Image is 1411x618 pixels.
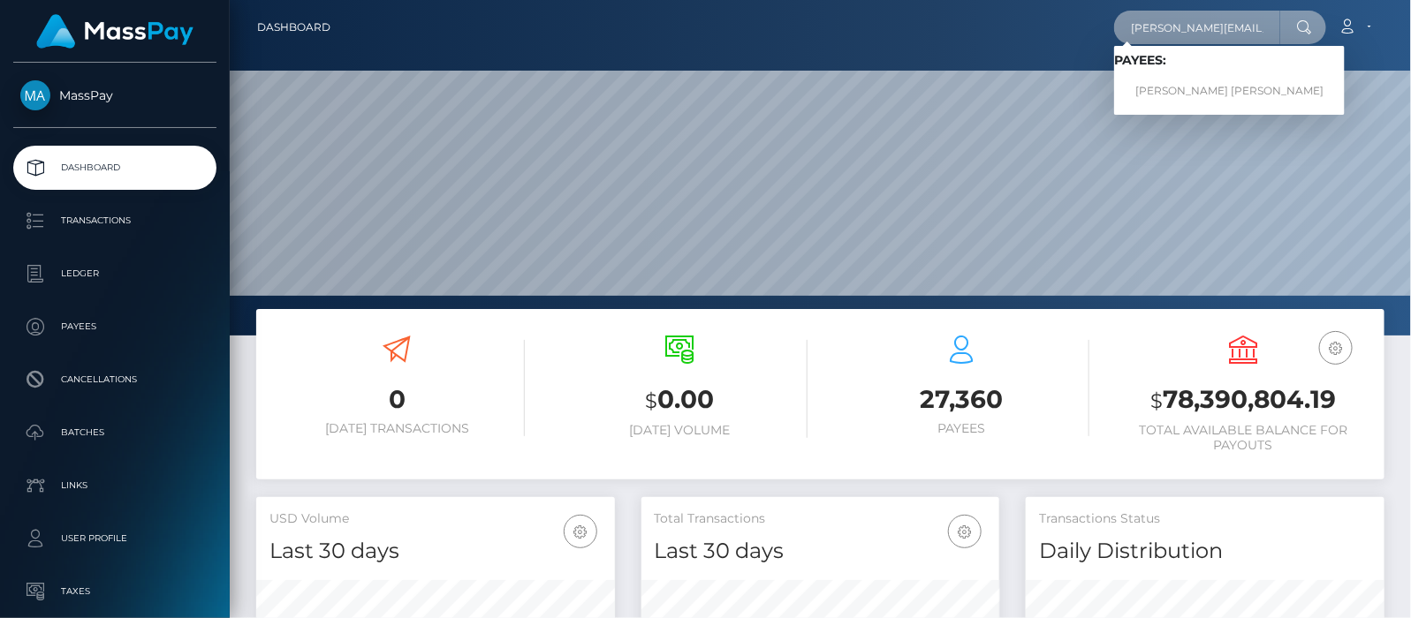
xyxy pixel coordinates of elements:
small: $ [1150,388,1163,413]
h3: 27,360 [834,382,1089,417]
h5: Total Transactions [655,510,987,528]
img: MassPay Logo [36,14,193,49]
a: Links [13,463,216,508]
small: $ [645,388,657,413]
h3: 0.00 [551,382,807,418]
input: Search... [1114,11,1280,44]
h3: 78,390,804.19 [1116,382,1371,418]
a: User Profile [13,516,216,561]
h5: USD Volume [269,510,602,528]
p: Batches [20,419,209,446]
a: Ledger [13,252,216,296]
h4: Last 30 days [655,536,987,567]
span: MassPay [13,87,216,103]
a: Dashboard [257,9,330,46]
h6: [DATE] Transactions [269,421,525,436]
h6: Total Available Balance for Payouts [1116,423,1371,453]
h3: 0 [269,382,525,417]
h6: [DATE] Volume [551,423,807,438]
h5: Transactions Status [1039,510,1371,528]
a: Cancellations [13,358,216,402]
p: Cancellations [20,366,209,393]
p: Ledger [20,260,209,287]
h4: Last 30 days [269,536,602,567]
h6: Payees: [1114,53,1345,68]
p: User Profile [20,525,209,552]
p: Transactions [20,207,209,234]
p: Dashboard [20,154,209,181]
a: Dashboard [13,146,216,190]
a: [PERSON_NAME] [PERSON_NAME] [1114,75,1345,108]
h6: Payees [834,421,1089,436]
a: Payees [13,305,216,349]
p: Links [20,472,209,499]
img: MassPay [20,80,50,110]
p: Payees [20,313,209,340]
a: Taxes [13,569,216,614]
a: Batches [13,411,216,455]
a: Transactions [13,199,216,243]
p: Taxes [20,578,209,605]
h4: Daily Distribution [1039,536,1371,567]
